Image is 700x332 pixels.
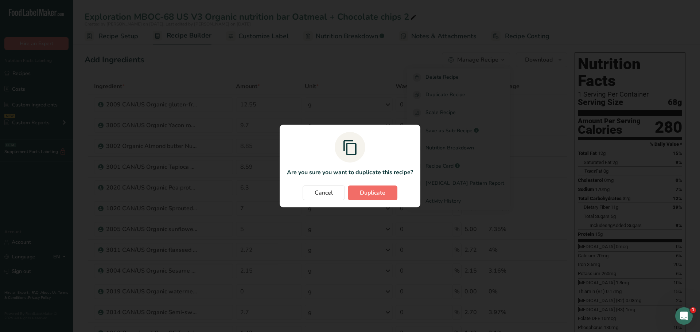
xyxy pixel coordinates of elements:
span: 1 [690,307,696,313]
button: Cancel [303,185,345,200]
button: Duplicate [348,185,397,200]
p: Are you sure you want to duplicate this recipe? [287,168,413,177]
iframe: Intercom live chat [675,307,693,325]
span: Duplicate [360,188,385,197]
span: Cancel [315,188,333,197]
